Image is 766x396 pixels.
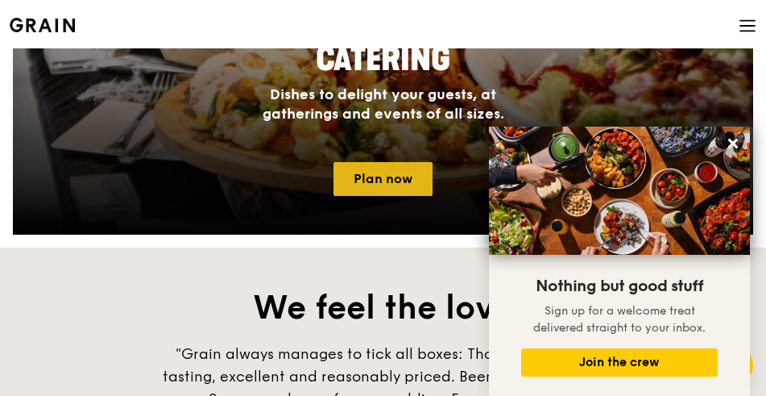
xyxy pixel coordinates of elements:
img: Grain [10,18,75,32]
button: Close [720,131,746,156]
img: DSC07876-Edit02-Large.jpeg [489,127,750,255]
button: Join the crew [521,348,718,377]
span: Dishes to delight your guests, at gatherings and events of all sizes. [263,85,504,123]
span: Sign up for a welcome treat delivered straight to your inbox. [533,304,706,335]
span: Catering [316,40,450,79]
span: Nothing but good stuff [536,277,703,296]
a: Plan now [333,162,433,196]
